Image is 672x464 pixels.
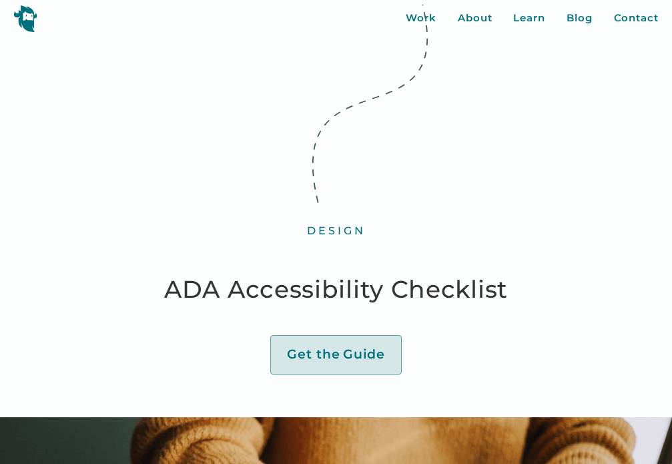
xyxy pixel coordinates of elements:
[614,11,659,26] a: Contact
[513,11,545,26] a: Learn
[287,346,340,363] div: Get the
[458,11,492,26] a: About
[270,335,402,375] a: Get theGuide
[567,11,593,26] a: Blog
[164,270,508,309] h1: ADA Accessibility Checklist
[13,5,37,32] img: yeti logo icon
[307,224,366,238] div: Design
[343,346,385,363] div: Guide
